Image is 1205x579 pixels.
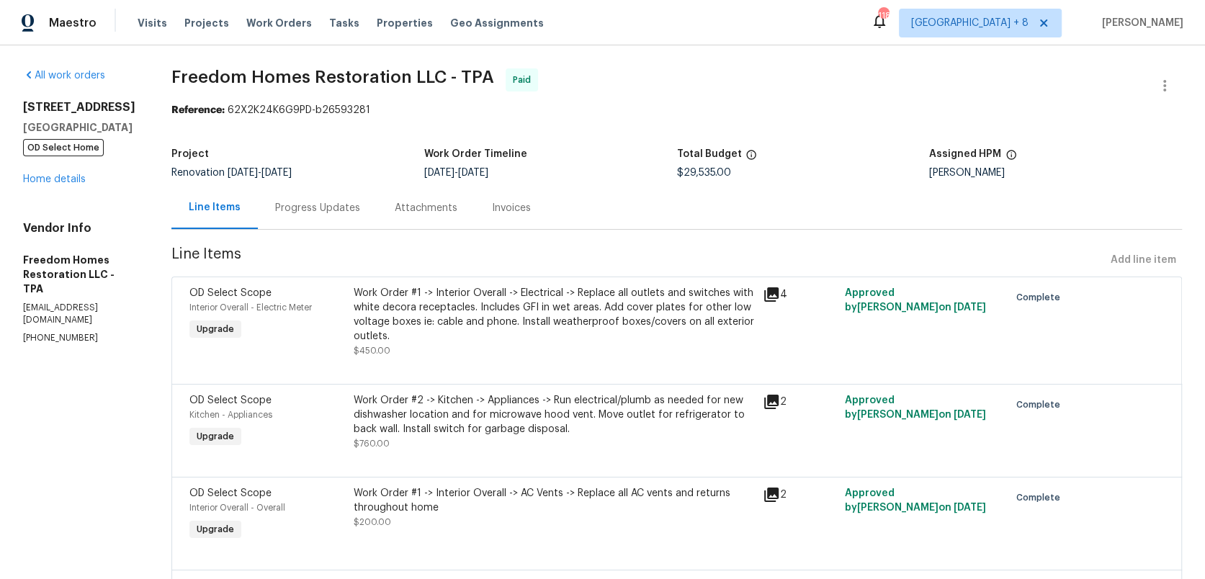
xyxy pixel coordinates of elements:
[329,18,359,28] span: Tasks
[450,16,544,30] span: Geo Assignments
[745,149,757,168] span: The total cost of line items that have been proposed by Opendoor. This sum includes line items th...
[171,103,1182,117] div: 62X2K24K6G9PD-b26593281
[23,120,137,135] h5: [GEOGRAPHIC_DATA]
[184,16,229,30] span: Projects
[929,149,1001,159] h5: Assigned HPM
[353,518,390,526] span: $200.00
[23,100,137,115] h2: [STREET_ADDRESS]
[189,395,272,405] span: OD Select Scope
[424,168,454,178] span: [DATE]
[23,71,105,81] a: All work orders
[424,168,488,178] span: -
[228,168,258,178] span: [DATE]
[353,439,389,448] span: $760.00
[189,503,285,512] span: Interior Overall - Overall
[23,174,86,184] a: Home details
[171,68,494,86] span: Freedom Homes Restoration LLC - TPA
[353,346,390,355] span: $450.00
[676,168,730,178] span: $29,535.00
[23,253,137,296] h5: Freedom Homes Restoration LLC - TPA
[275,201,360,215] div: Progress Updates
[171,149,209,159] h5: Project
[228,168,292,178] span: -
[845,488,986,513] span: Approved by [PERSON_NAME] on
[189,488,272,498] span: OD Select Scope
[954,503,986,513] span: [DATE]
[845,395,986,420] span: Approved by [PERSON_NAME] on
[189,303,312,312] span: Interior Overall - Electric Meter
[171,247,1105,274] span: Line Items
[23,139,104,156] span: OD Select Home
[191,522,240,537] span: Upgrade
[353,486,754,515] div: Work Order #1 -> Interior Overall -> AC Vents -> Replace all AC vents and returns throughout home
[763,286,836,303] div: 4
[845,288,986,313] span: Approved by [PERSON_NAME] on
[1096,16,1183,30] span: [PERSON_NAME]
[878,9,888,23] div: 118
[49,16,97,30] span: Maestro
[189,200,241,215] div: Line Items
[1016,398,1065,412] span: Complete
[424,149,527,159] h5: Work Order Timeline
[1016,490,1065,505] span: Complete
[763,393,836,410] div: 2
[492,201,531,215] div: Invoices
[353,286,754,344] div: Work Order #1 -> Interior Overall -> Electrical -> Replace all outlets and switches with white de...
[954,410,986,420] span: [DATE]
[395,201,457,215] div: Attachments
[171,168,292,178] span: Renovation
[929,168,1182,178] div: [PERSON_NAME]
[171,105,225,115] b: Reference:
[23,332,137,344] p: [PHONE_NUMBER]
[189,410,272,419] span: Kitchen - Appliances
[763,486,836,503] div: 2
[189,288,272,298] span: OD Select Scope
[23,302,137,326] p: [EMAIL_ADDRESS][DOMAIN_NAME]
[1005,149,1017,168] span: The hpm assigned to this work order.
[23,221,137,235] h4: Vendor Info
[458,168,488,178] span: [DATE]
[191,429,240,444] span: Upgrade
[261,168,292,178] span: [DATE]
[246,16,312,30] span: Work Orders
[676,149,741,159] h5: Total Budget
[1016,290,1065,305] span: Complete
[353,393,754,436] div: Work Order #2 -> Kitchen -> Appliances -> Run electrical/plumb as needed for new dishwasher locat...
[513,73,537,87] span: Paid
[138,16,167,30] span: Visits
[377,16,433,30] span: Properties
[954,302,986,313] span: [DATE]
[191,322,240,336] span: Upgrade
[911,16,1029,30] span: [GEOGRAPHIC_DATA] + 8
